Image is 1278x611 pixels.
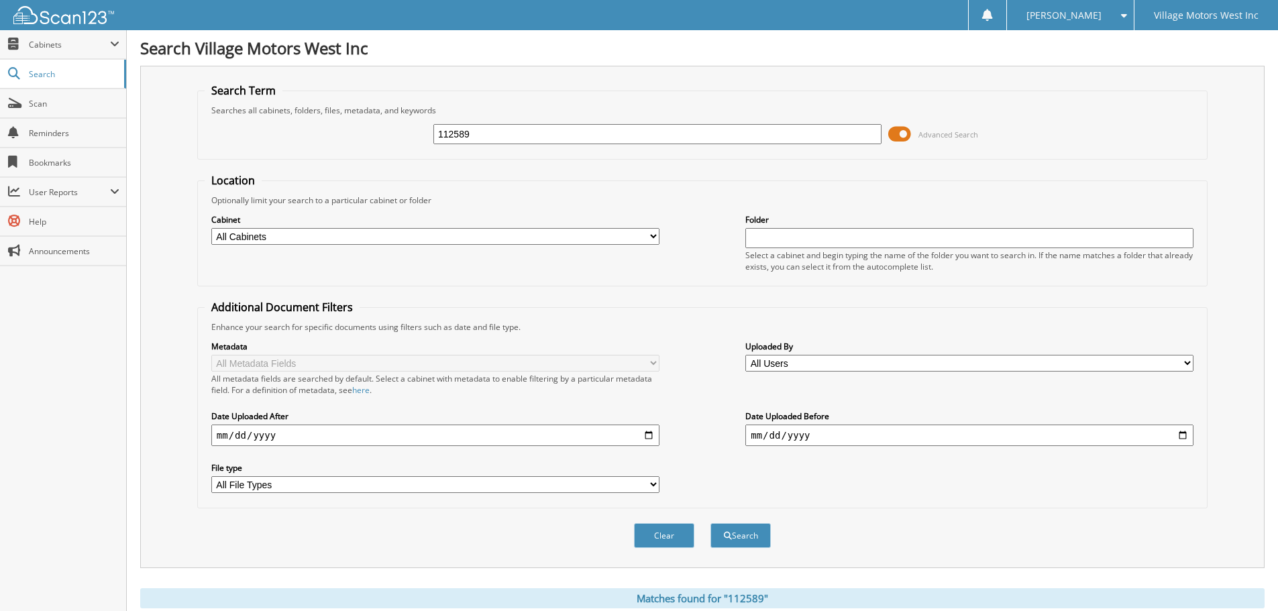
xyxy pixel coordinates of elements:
[211,214,659,225] label: Cabinet
[745,425,1193,446] input: end
[205,300,360,315] legend: Additional Document Filters
[1026,11,1102,19] span: [PERSON_NAME]
[205,321,1200,333] div: Enhance your search for specific documents using filters such as date and file type.
[29,98,119,109] span: Scan
[211,341,659,352] label: Metadata
[29,39,110,50] span: Cabinets
[29,68,117,80] span: Search
[710,523,771,548] button: Search
[745,214,1193,225] label: Folder
[205,105,1200,116] div: Searches all cabinets, folders, files, metadata, and keywords
[140,37,1265,59] h1: Search Village Motors West Inc
[13,6,114,24] img: scan123-logo-white.svg
[1154,11,1259,19] span: Village Motors West Inc
[29,157,119,168] span: Bookmarks
[211,425,659,446] input: start
[29,127,119,139] span: Reminders
[352,384,370,396] a: here
[205,83,282,98] legend: Search Term
[745,249,1193,272] div: Select a cabinet and begin typing the name of the folder you want to search in. If the name match...
[745,410,1193,422] label: Date Uploaded Before
[745,341,1193,352] label: Uploaded By
[211,410,659,422] label: Date Uploaded After
[140,588,1265,608] div: Matches found for "112589"
[29,245,119,257] span: Announcements
[918,129,978,140] span: Advanced Search
[211,373,659,396] div: All metadata fields are searched by default. Select a cabinet with metadata to enable filtering b...
[205,195,1200,206] div: Optionally limit your search to a particular cabinet or folder
[29,186,110,198] span: User Reports
[29,216,119,227] span: Help
[634,523,694,548] button: Clear
[205,173,262,188] legend: Location
[211,462,659,474] label: File type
